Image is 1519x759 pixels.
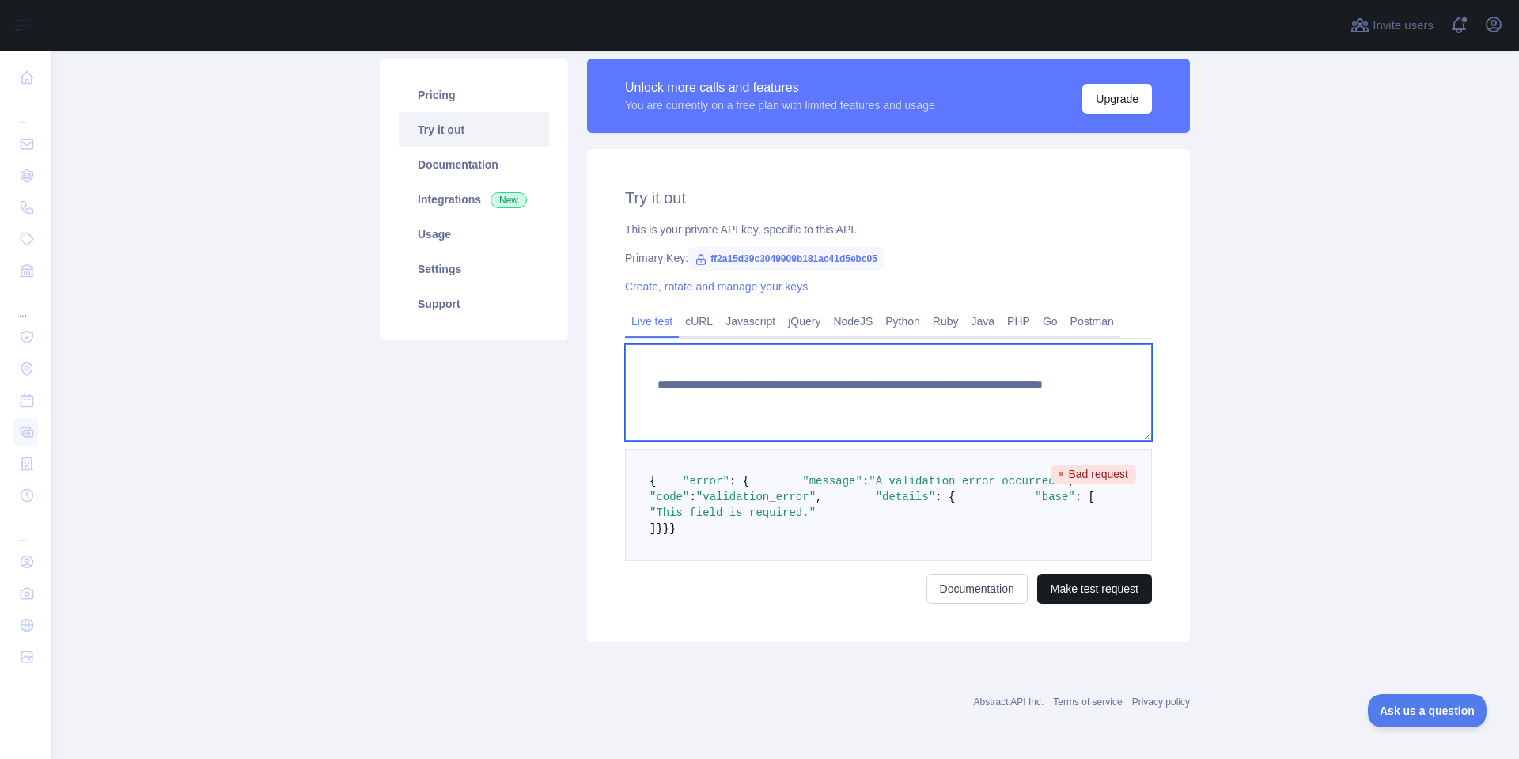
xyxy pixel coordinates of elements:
[491,192,527,208] span: New
[399,147,549,182] a: Documentation
[669,522,676,535] span: }
[802,475,862,488] span: "message"
[625,250,1152,266] div: Primary Key:
[1037,574,1152,604] button: Make test request
[869,475,1068,488] span: "A validation error occurred."
[399,112,549,147] a: Try it out
[625,78,935,97] div: Unlock more calls and features
[13,513,38,545] div: ...
[696,491,816,503] span: "validation_error"
[1368,694,1487,727] iframe: Toggle Customer Support
[650,522,656,535] span: ]
[625,280,808,293] a: Create, rotate and manage your keys
[1075,491,1095,503] span: : [
[1001,309,1036,334] a: PHP
[926,574,1028,604] a: Documentation
[689,491,695,503] span: :
[399,182,549,217] a: Integrations New
[625,222,1152,237] div: This is your private API key, specific to this API.
[399,252,549,287] a: Settings
[650,507,816,519] span: "This field is required."
[965,309,1002,334] a: Java
[625,97,935,113] div: You are currently on a free plan with limited features and usage
[926,309,965,334] a: Ruby
[688,247,884,271] span: ff2a15d39c3049909b181ac41d5ebc05
[663,522,669,535] span: }
[656,522,662,535] span: }
[625,187,1152,209] h2: Try it out
[679,309,719,334] a: cURL
[827,309,879,334] a: NodeJS
[974,696,1044,708] a: Abstract API Inc.
[399,78,549,112] a: Pricing
[935,491,955,503] span: : {
[816,491,822,503] span: ,
[1373,17,1434,35] span: Invite users
[399,287,549,321] a: Support
[1051,465,1137,484] span: Bad request
[729,475,749,488] span: : {
[1036,309,1064,334] a: Go
[399,217,549,252] a: Usage
[719,309,782,334] a: Javascript
[1053,696,1122,708] a: Terms of service
[650,475,656,488] span: {
[1082,84,1152,114] button: Upgrade
[782,309,827,334] a: jQuery
[683,475,729,488] span: "error"
[1035,491,1074,503] span: "base"
[13,288,38,320] div: ...
[625,309,679,334] a: Live test
[1347,13,1437,38] button: Invite users
[1132,696,1190,708] a: Privacy policy
[876,491,936,503] span: "details"
[13,95,38,127] div: ...
[879,309,926,334] a: Python
[1064,309,1120,334] a: Postman
[862,475,869,488] span: :
[650,491,689,503] span: "code"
